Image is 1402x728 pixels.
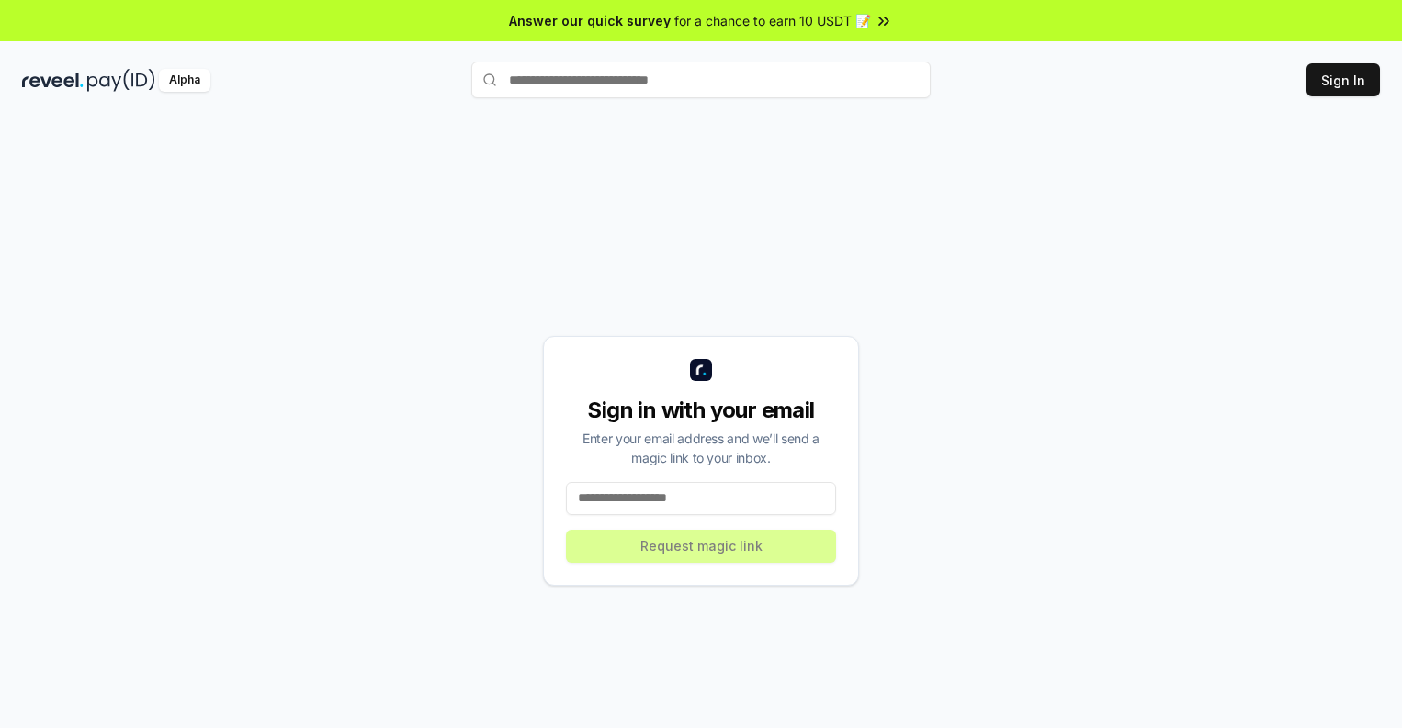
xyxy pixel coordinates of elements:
[566,396,836,425] div: Sign in with your email
[87,69,155,92] img: pay_id
[566,429,836,467] div: Enter your email address and we’ll send a magic link to your inbox.
[22,69,84,92] img: reveel_dark
[674,11,871,30] span: for a chance to earn 10 USDT 📝
[1306,63,1380,96] button: Sign In
[509,11,671,30] span: Answer our quick survey
[159,69,210,92] div: Alpha
[690,359,712,381] img: logo_small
